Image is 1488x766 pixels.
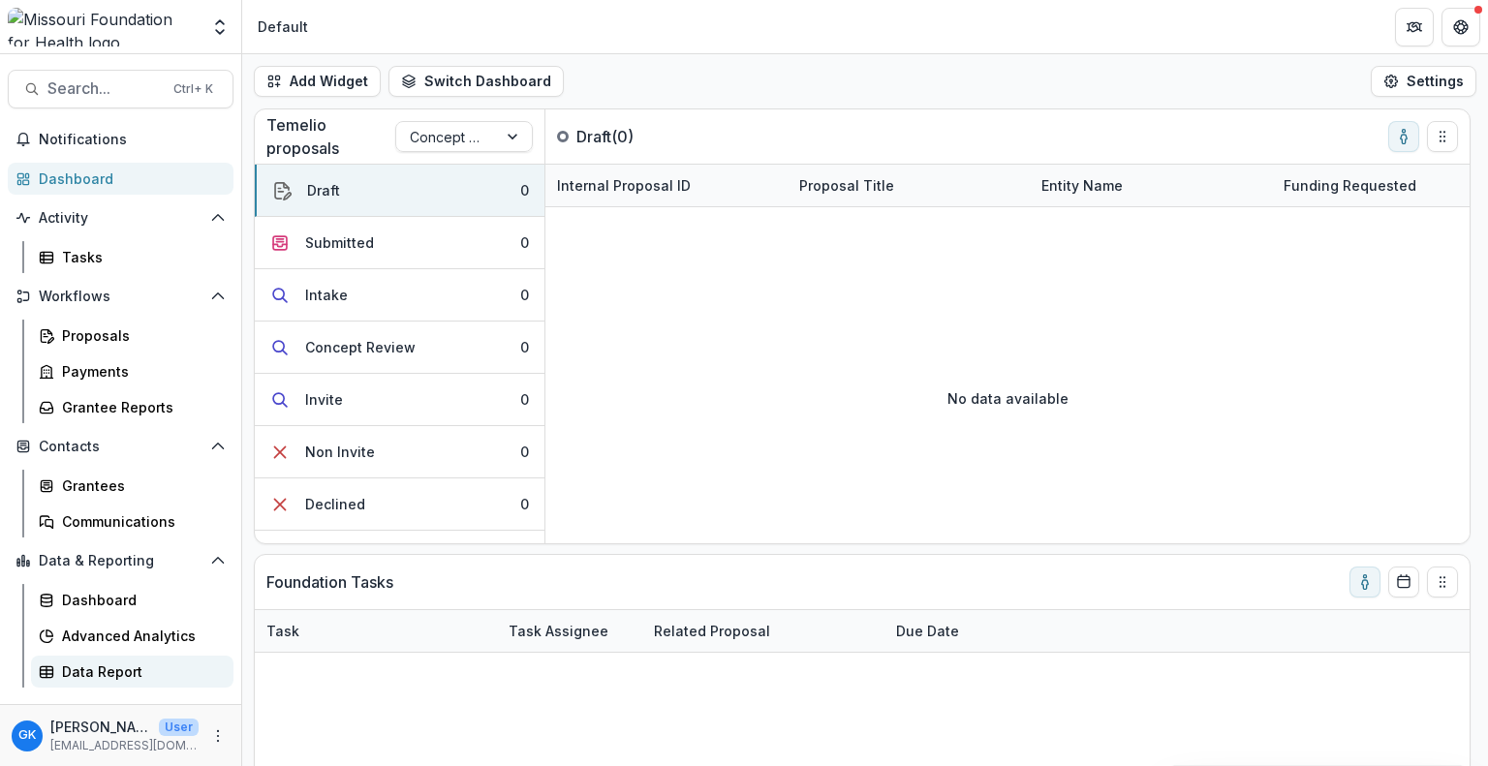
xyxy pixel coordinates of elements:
[255,621,311,641] div: Task
[305,494,365,514] div: Declined
[39,169,218,189] div: Dashboard
[255,217,544,269] button: Submitted0
[39,289,202,305] span: Workflows
[642,621,782,641] div: Related Proposal
[31,391,233,423] a: Grantee Reports
[266,113,395,160] p: Temelio proposals
[305,285,348,305] div: Intake
[8,281,233,312] button: Open Workflows
[8,431,233,462] button: Open Contacts
[31,584,233,616] a: Dashboard
[1272,175,1428,196] div: Funding Requested
[788,175,906,196] div: Proposal Title
[947,388,1069,409] p: No data available
[62,626,218,646] div: Advanced Analytics
[254,66,381,97] button: Add Widget
[305,389,343,410] div: Invite
[1388,567,1419,597] button: Calendar
[520,180,529,200] div: 0
[8,545,233,576] button: Open Data & Reporting
[31,506,233,537] a: Communications
[884,610,1030,652] div: Due Date
[788,165,1030,206] div: Proposal Title
[884,621,971,641] div: Due Date
[305,232,374,253] div: Submitted
[8,8,199,46] img: Missouri Foundation for Health logo
[545,165,788,206] div: Internal Proposal ID
[576,125,722,148] p: Draft ( 0 )
[497,610,642,652] div: Task Assignee
[1388,121,1419,152] button: toggle-assigned-to-me
[62,661,218,682] div: Data Report
[307,180,340,200] div: Draft
[520,285,529,305] div: 0
[255,610,497,652] div: Task
[520,442,529,462] div: 0
[545,175,702,196] div: Internal Proposal ID
[255,478,544,531] button: Declined0
[8,163,233,195] a: Dashboard
[1030,165,1272,206] div: Entity Name
[31,620,233,652] a: Advanced Analytics
[62,325,218,346] div: Proposals
[255,374,544,426] button: Invite0
[388,66,564,97] button: Switch Dashboard
[206,8,233,46] button: Open entity switcher
[31,355,233,387] a: Payments
[258,16,308,37] div: Default
[1441,8,1480,46] button: Get Help
[305,337,416,357] div: Concept Review
[159,719,199,736] p: User
[250,13,316,41] nav: breadcrumb
[520,494,529,514] div: 0
[1030,175,1134,196] div: Entity Name
[62,511,218,532] div: Communications
[31,241,233,273] a: Tasks
[520,337,529,357] div: 0
[62,247,218,267] div: Tasks
[266,570,393,594] p: Foundation Tasks
[1427,121,1458,152] button: Drag
[642,610,884,652] div: Related Proposal
[255,426,544,478] button: Non Invite0
[1427,567,1458,597] button: Drag
[1349,567,1380,597] button: toggle-assigned-to-me
[31,320,233,352] a: Proposals
[62,397,218,417] div: Grantee Reports
[31,470,233,502] a: Grantees
[39,210,202,227] span: Activity
[8,202,233,233] button: Open Activity
[1395,8,1434,46] button: Partners
[1371,66,1476,97] button: Settings
[255,322,544,374] button: Concept Review0
[62,590,218,610] div: Dashboard
[497,621,620,641] div: Task Assignee
[39,132,226,148] span: Notifications
[39,553,202,569] span: Data & Reporting
[520,232,529,253] div: 0
[8,124,233,155] button: Notifications
[47,79,162,98] span: Search...
[520,389,529,410] div: 0
[255,269,544,322] button: Intake0
[39,439,202,455] span: Contacts
[31,656,233,688] a: Data Report
[62,361,218,382] div: Payments
[170,78,217,100] div: Ctrl + K
[206,724,230,748] button: More
[18,729,36,742] div: Grace Kyung
[50,717,151,737] p: [PERSON_NAME]
[50,737,199,754] p: [EMAIL_ADDRESS][DOMAIN_NAME]
[305,442,375,462] div: Non Invite
[62,475,218,496] div: Grantees
[8,70,233,108] button: Search...
[255,165,544,217] button: Draft0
